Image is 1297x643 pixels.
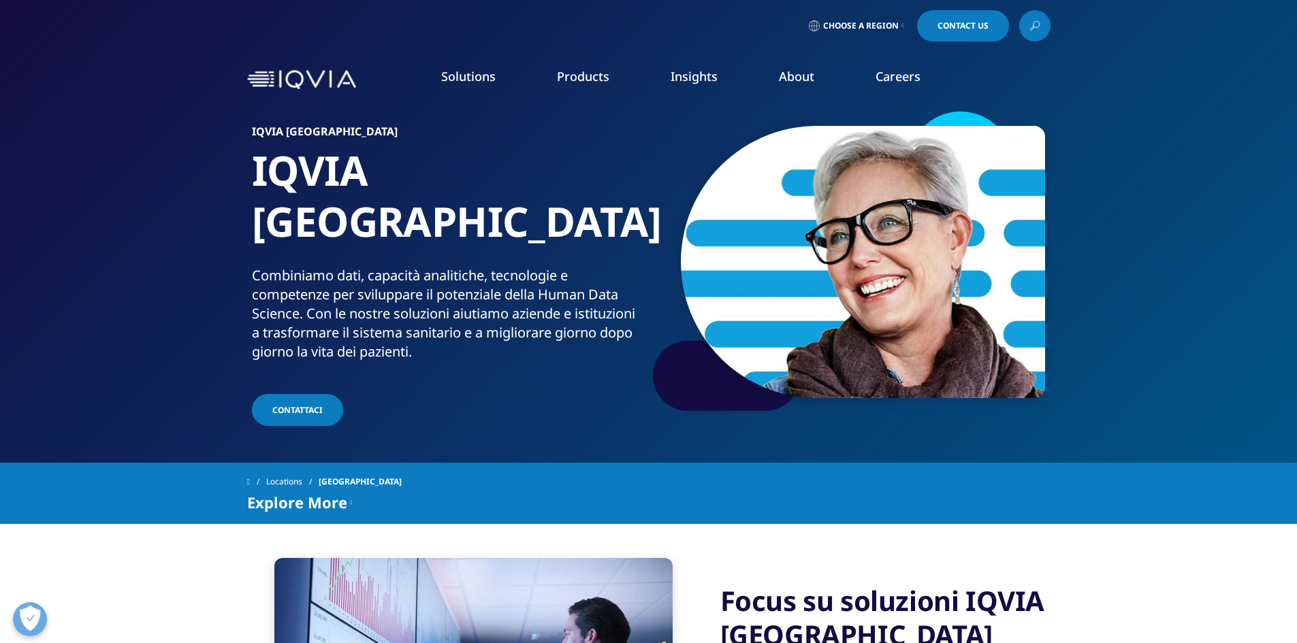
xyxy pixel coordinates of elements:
h1: IQVIA [GEOGRAPHIC_DATA] [252,145,643,266]
a: Insights [671,68,718,84]
img: 24_rbuportraitoption.jpg [681,126,1045,398]
a: Careers [876,68,920,84]
span: Contact Us [938,22,989,30]
span: [GEOGRAPHIC_DATA] [319,469,402,494]
button: Apri preferenze [13,602,47,636]
h6: IQVIA [GEOGRAPHIC_DATA] [252,126,643,145]
a: Products [557,68,609,84]
a: Contact Us [917,10,1009,42]
span: Choose a Region [823,20,899,31]
a: Solutions [441,68,496,84]
a: Locations [266,469,319,494]
span: Explore More [247,494,347,510]
a: Contattaci [252,394,343,426]
nav: Primary [362,48,1051,112]
a: About [779,68,814,84]
p: Combiniamo dati, capacità analitiche, tecnologie e competenze per sviluppare il potenziale della ... [252,266,643,369]
span: Contattaci [272,404,323,416]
